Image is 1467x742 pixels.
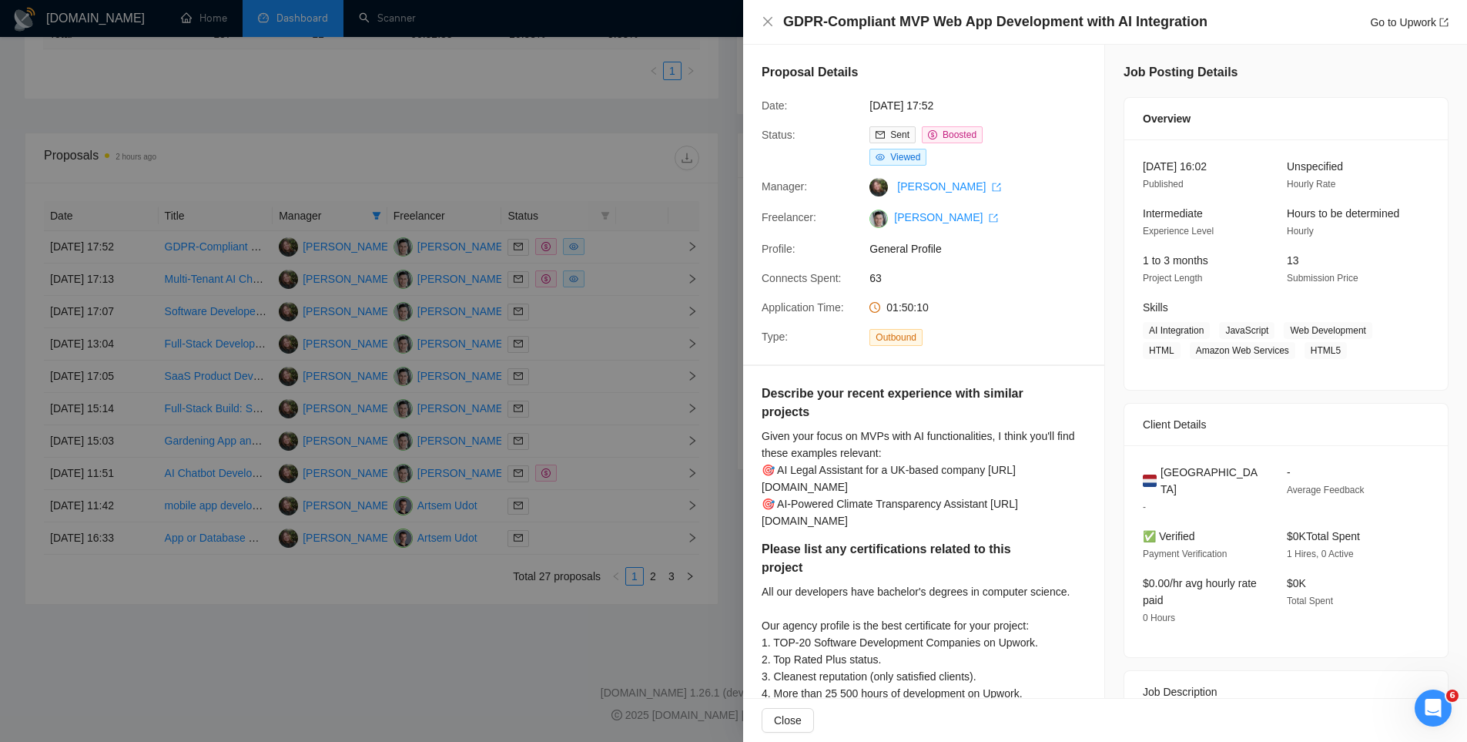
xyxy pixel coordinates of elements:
[762,540,1023,577] h5: Please list any certifications related to this project
[774,712,802,729] span: Close
[1143,322,1210,339] span: AI Integration
[890,152,920,163] span: Viewed
[762,301,844,314] span: Application Time:
[1287,207,1399,220] span: Hours to be determined
[762,15,774,29] button: Close
[762,129,795,141] span: Status:
[1305,342,1347,359] span: HTML5
[1143,404,1429,445] div: Client Details
[943,129,976,140] span: Boosted
[1287,273,1358,284] span: Submission Price
[869,270,1100,287] span: 63
[897,180,1001,193] a: [PERSON_NAME] export
[762,243,795,255] span: Profile:
[762,331,788,343] span: Type:
[783,12,1207,32] h4: GDPR-Compliant MVP Web App Development with AI Integration
[1143,502,1146,512] span: -
[1143,110,1191,127] span: Overview
[1219,322,1274,339] span: JavaScript
[1143,273,1202,284] span: Project Length
[1143,207,1203,220] span: Intermediate
[1415,690,1452,727] iframe: Intercom live chat
[762,272,842,284] span: Connects Spent:
[762,384,1037,421] h5: Describe your recent experience with similar projects
[928,130,937,139] span: dollar
[869,240,1100,257] span: General Profile
[1287,160,1343,173] span: Unspecified
[1143,577,1257,606] span: $0.00/hr avg hourly rate paid
[762,428,1086,529] div: Given your focus on MVPs with AI functionalities, I think you'll find these examples relevant: 🎯 ...
[762,180,807,193] span: Manager:
[1284,322,1372,339] span: Web Development
[1143,613,1175,623] span: 0 Hours
[1287,549,1354,559] span: 1 Hires, 0 Active
[886,301,929,314] span: 01:50:10
[1143,342,1181,359] span: HTML
[762,583,1070,719] div: All our developers have bachelor's degrees in computer science. Our agency profile is the best ce...
[1143,179,1184,190] span: Published
[890,129,909,140] span: Sent
[1143,226,1214,237] span: Experience Level
[762,99,787,112] span: Date:
[869,302,880,313] span: clock-circle
[1287,226,1314,237] span: Hourly
[1287,577,1306,589] span: $0K
[1124,63,1238,82] h5: Job Posting Details
[1287,530,1360,542] span: $0K Total Spent
[1143,160,1207,173] span: [DATE] 16:02
[1143,671,1429,713] div: Job Description
[1190,342,1295,359] span: Amazon Web Services
[1287,254,1299,267] span: 13
[992,183,1001,192] span: export
[894,211,998,223] a: [PERSON_NAME] export
[1143,549,1227,559] span: Payment Verification
[1439,18,1449,27] span: export
[1287,466,1291,478] span: -
[869,97,1100,114] span: [DATE] 17:52
[869,210,888,228] img: c1Tebym3BND9d52IcgAhOjDIggZNrr93DrArCnDDhQCo9DNa2fMdUdlKkX3cX7l7jn
[1370,16,1449,29] a: Go to Upworkexport
[1287,485,1365,495] span: Average Feedback
[762,708,814,733] button: Close
[762,211,816,223] span: Freelancer:
[762,63,858,82] h5: Proposal Details
[1143,254,1208,267] span: 1 to 3 months
[989,213,998,223] span: export
[876,130,885,139] span: mail
[1287,179,1335,190] span: Hourly Rate
[1143,301,1168,314] span: Skills
[1143,530,1195,542] span: ✅ Verified
[1287,596,1333,606] span: Total Spent
[1161,464,1262,498] span: [GEOGRAPHIC_DATA]
[762,15,774,28] span: close
[1143,472,1157,489] img: 🇳🇱
[876,153,885,162] span: eye
[869,329,923,346] span: Outbound
[1446,690,1459,702] span: 6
